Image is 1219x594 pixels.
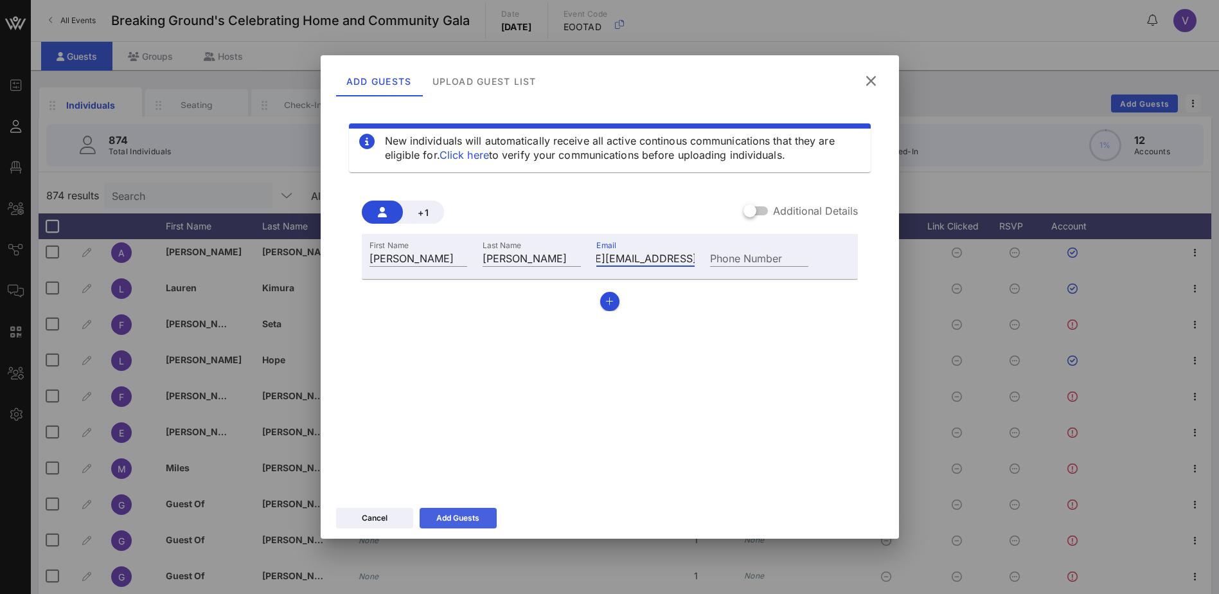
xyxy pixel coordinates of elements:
[413,207,434,218] span: +1
[362,512,387,525] div: Cancel
[773,204,858,217] label: Additional Details
[369,240,409,250] label: First Name
[596,249,695,266] input: Email
[436,512,479,525] div: Add Guests
[440,148,489,161] a: Click here
[385,134,860,162] div: New individuals will automatically receive all active continous communications that they are elig...
[336,66,422,96] div: Add Guests
[483,240,521,250] label: Last Name
[336,508,413,528] button: Cancel
[420,508,497,528] button: Add Guests
[403,201,444,224] button: +1
[422,66,546,96] div: Upload Guest List
[596,240,616,250] label: Email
